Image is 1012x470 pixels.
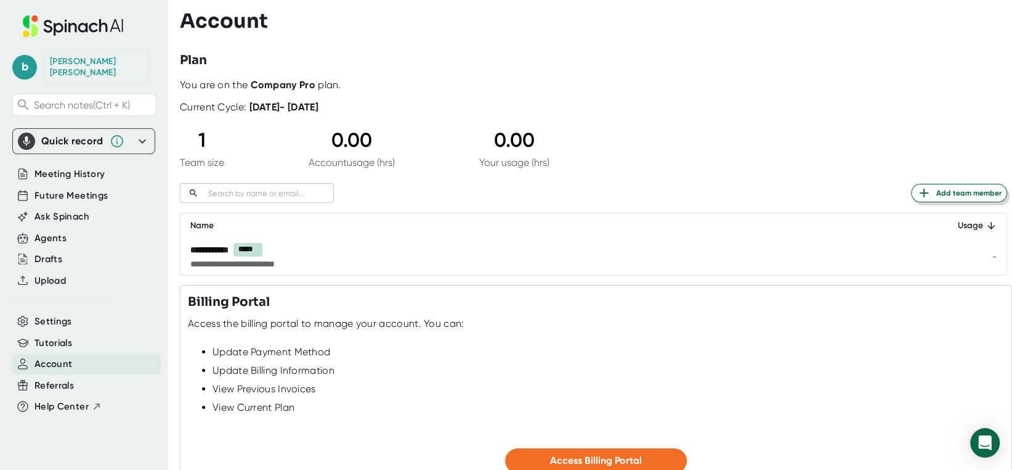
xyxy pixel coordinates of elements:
div: 1 [180,128,224,152]
h3: Plan [180,51,207,70]
button: Referrals [34,379,74,393]
button: Account [34,357,72,371]
div: View Current Plan [213,402,1004,414]
h3: Billing Portal [188,293,270,311]
span: Access Billing Portal [550,455,642,466]
div: Usage [939,218,997,233]
div: Name [190,218,919,233]
button: Future Meetings [34,189,108,203]
div: View Previous Invoices [213,383,1004,395]
div: Berta Torres [50,56,142,78]
button: Tutorials [34,336,72,350]
button: Ask Spinach [34,210,89,224]
div: Your usage (hrs) [479,157,549,168]
button: Upload [34,274,66,288]
button: Drafts [34,252,62,266]
b: [DATE] - [DATE] [249,101,318,113]
span: b [12,55,37,80]
div: Update Billing Information [213,365,1004,377]
span: Help Center [34,400,89,414]
input: Search by name or email... [203,186,334,200]
div: Current Cycle: [180,101,318,113]
div: You are on the plan. [180,79,1007,91]
div: Account usage (hrs) [309,157,395,168]
div: Access the billing portal to manage your account. You can: [188,318,464,330]
div: Quick record [18,129,150,154]
div: Team size [180,157,224,168]
div: Quick record [41,135,103,147]
h3: Account [180,9,268,33]
div: 0.00 [309,128,395,152]
b: Company Pro [251,79,315,91]
button: Add team member [911,184,1007,202]
span: Add team member [917,186,1002,200]
button: Help Center [34,400,102,414]
button: Agents [34,231,67,245]
div: Open Intercom Messenger [970,428,1000,458]
td: - [929,238,1006,274]
button: Settings [34,315,72,329]
button: Meeting History [34,167,105,181]
div: 0.00 [479,128,549,152]
div: Update Payment Method [213,346,1004,358]
span: Search notes (Ctrl + K) [34,99,130,111]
